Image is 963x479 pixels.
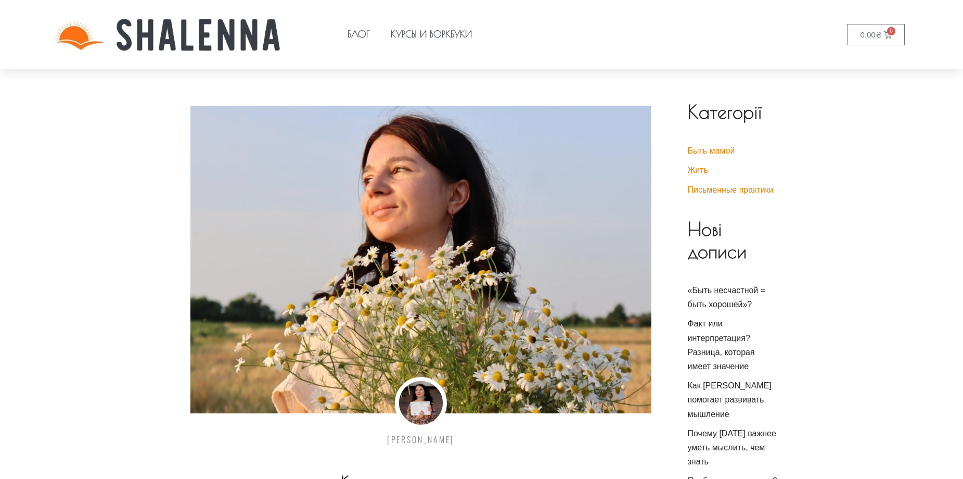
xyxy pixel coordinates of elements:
h2: Нові дописи [688,218,778,262]
span: 0 [887,27,895,35]
a: Жить [688,166,708,174]
a: Почему [DATE] важнее уметь мыслить, чем знать [688,429,776,466]
a: Блог [337,10,380,58]
a: «Быть несчастной = быть хорошей»? [688,286,766,309]
span: ₴ [876,30,882,39]
a: 0.00₴ 0 [847,24,905,45]
h2: Категорії [688,100,778,123]
a: Факт или интерпретация? Разница, которая имеет значение [688,319,755,371]
a: Письменные практики [688,185,774,194]
a: Курсы и воркбуки [380,10,482,58]
a: Как [PERSON_NAME] помогает развивать мышление [688,381,772,418]
a: Быть мамой [688,146,735,155]
img: Picture of Антоніна Шаленна [395,377,447,429]
bdi: 0.00 [860,30,881,39]
h4: [PERSON_NAME] [190,433,651,446]
nav: Меню [337,10,768,58]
